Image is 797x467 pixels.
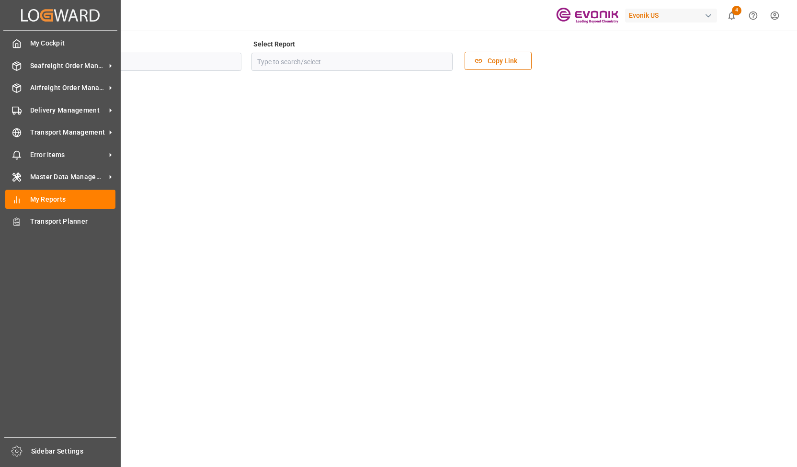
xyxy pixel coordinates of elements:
[30,216,116,227] span: Transport Planner
[30,150,106,160] span: Error Items
[5,212,115,231] a: Transport Planner
[30,83,106,93] span: Airfreight Order Management
[251,53,453,71] input: Type to search/select
[40,53,241,71] input: Type to search/select
[742,5,764,26] button: Help Center
[625,9,717,23] div: Evonik US
[30,61,106,71] span: Seafreight Order Management
[465,52,532,70] button: Copy Link
[30,172,106,182] span: Master Data Management
[5,34,115,53] a: My Cockpit
[30,105,106,115] span: Delivery Management
[556,7,618,24] img: Evonik-brand-mark-Deep-Purple-RGB.jpeg_1700498283.jpeg
[483,56,522,66] span: Copy Link
[721,5,742,26] button: show 4 new notifications
[30,38,116,48] span: My Cockpit
[732,6,741,15] span: 4
[251,37,296,51] label: Select Report
[5,190,115,208] a: My Reports
[30,194,116,205] span: My Reports
[31,446,117,456] span: Sidebar Settings
[30,127,106,137] span: Transport Management
[625,6,721,24] button: Evonik US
